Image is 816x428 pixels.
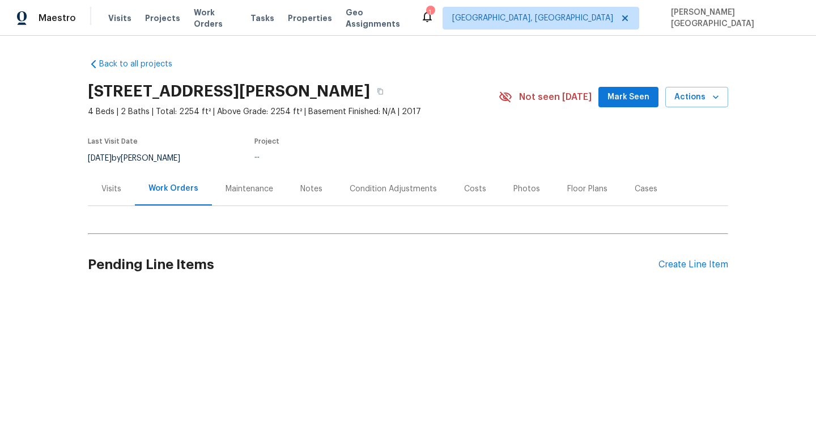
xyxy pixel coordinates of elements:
[519,91,592,103] span: Not seen [DATE]
[254,138,279,145] span: Project
[88,58,197,70] a: Back to all projects
[658,259,728,270] div: Create Line Item
[567,183,607,195] div: Floor Plans
[350,183,437,195] div: Condition Adjustments
[370,81,390,102] button: Copy Address
[39,12,76,24] span: Maestro
[665,87,728,108] button: Actions
[254,152,472,160] div: ...
[88,138,138,145] span: Last Visit Date
[88,106,499,118] span: 4 Beds | 2 Baths | Total: 2254 ft² | Above Grade: 2254 ft² | Basement Finished: N/A | 2017
[666,7,799,30] span: [PERSON_NAME][GEOGRAPHIC_DATA]
[148,183,198,194] div: Work Orders
[452,12,613,24] span: [GEOGRAPHIC_DATA], [GEOGRAPHIC_DATA]
[346,7,407,30] span: Geo Assignments
[426,7,434,18] div: 1
[598,87,658,108] button: Mark Seen
[226,183,273,195] div: Maintenance
[108,12,131,24] span: Visits
[607,90,649,104] span: Mark Seen
[250,14,274,22] span: Tasks
[145,12,180,24] span: Projects
[464,183,486,195] div: Costs
[674,90,719,104] span: Actions
[88,154,112,162] span: [DATE]
[88,86,370,97] h2: [STREET_ADDRESS][PERSON_NAME]
[635,183,657,195] div: Cases
[194,7,237,30] span: Work Orders
[88,152,194,165] div: by [PERSON_NAME]
[101,183,121,195] div: Visits
[513,183,540,195] div: Photos
[88,238,658,291] h2: Pending Line Items
[288,12,332,24] span: Properties
[300,183,322,195] div: Notes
